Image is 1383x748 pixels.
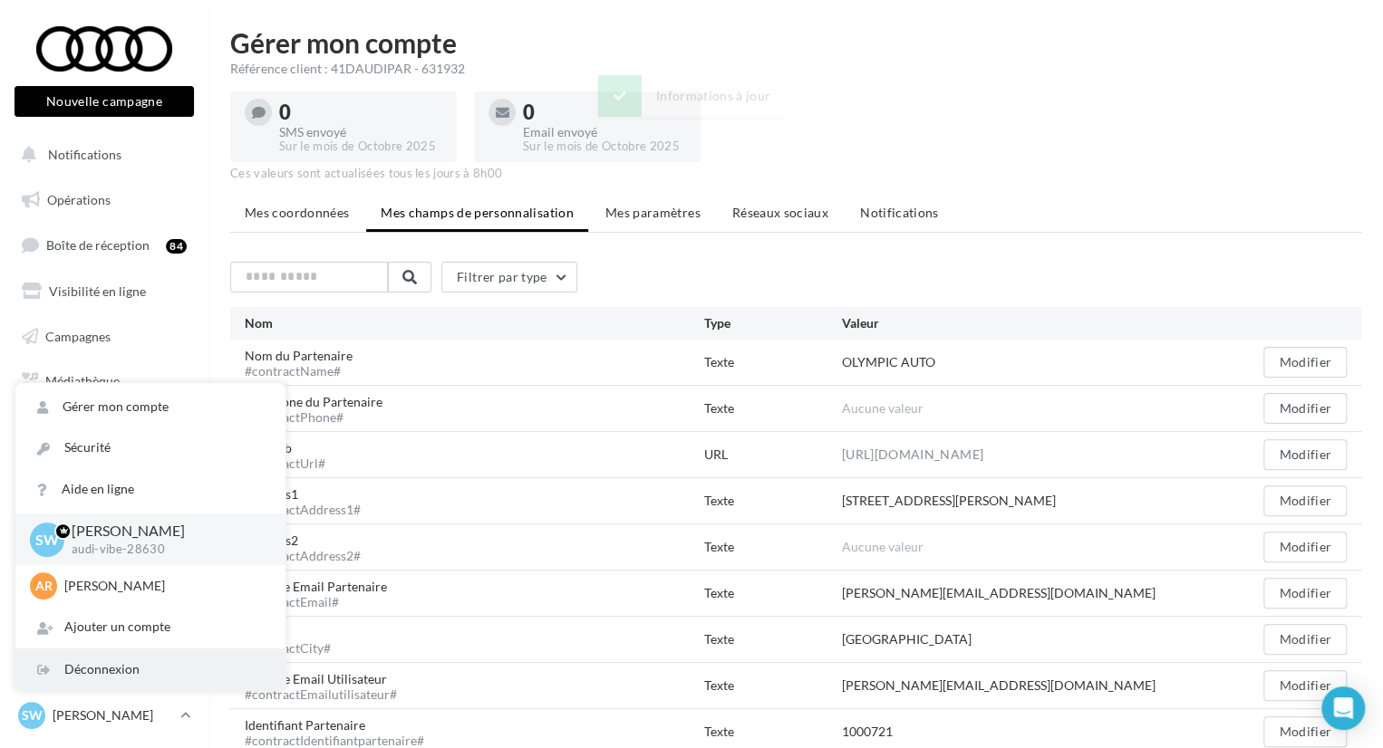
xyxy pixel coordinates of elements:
[11,136,190,174] button: Notifications
[15,698,194,733] a: SW [PERSON_NAME]
[245,532,375,562] div: Address2
[230,29,1361,56] h1: Gérer mon compte
[1263,578,1347,609] button: Modifier
[704,353,842,371] div: Texte
[1263,624,1347,655] button: Modifier
[45,373,120,388] span: Médiathèque
[245,205,349,220] span: Mes coordonnées
[704,314,842,332] div: Type
[35,529,59,550] span: SW
[1263,347,1347,378] button: Modifier
[230,60,1361,78] div: Référence client : 41DAUDIPAR - 631932
[15,649,285,690] div: Déconnexion
[245,688,397,701] div: #contractEmailutilisateur#
[1263,393,1347,424] button: Modifier
[53,706,173,724] p: [PERSON_NAME]
[842,584,1156,602] div: [PERSON_NAME][EMAIL_ADDRESS][DOMAIN_NAME]
[842,444,983,465] a: [URL][DOMAIN_NAME]
[704,723,842,741] div: Texte
[245,716,439,747] div: Identifiant Partenaire
[64,577,264,595] p: [PERSON_NAME]
[704,538,842,556] div: Texte
[245,314,704,332] div: Nom
[704,676,842,695] div: Texte
[842,400,924,416] span: Aucune valeur
[245,670,411,701] div: Adresse Email Utilisateur
[11,362,198,400] a: Médiathèque
[1263,439,1347,470] button: Modifier
[704,630,842,648] div: Texte
[72,542,256,558] p: audi-vibe-28630
[523,139,686,155] div: Sur le mois de Octobre 2025
[15,86,194,117] button: Nouvelle campagne
[245,624,345,655] div: Ville
[842,723,893,741] div: 1000721
[1263,716,1347,747] button: Modifier
[11,273,198,311] a: Visibilité en ligne
[245,393,397,424] div: Téléphone du Partenaire
[35,577,53,595] span: AR
[704,584,842,602] div: Texte
[1263,532,1347,562] button: Modifier
[11,318,198,356] a: Campagnes
[704,446,842,464] div: URL
[732,205,828,220] span: Réseaux sociaux
[47,192,111,207] span: Opérations
[279,139,442,155] div: Sur le mois de Octobre 2025
[245,578,401,609] div: Adresse Email Partenaire
[245,411,382,424] div: #contractPhone#
[842,676,1156,695] div: [PERSON_NAME][EMAIL_ADDRESS][DOMAIN_NAME]
[605,205,701,220] span: Mes paramètres
[523,102,686,122] div: 0
[1321,686,1365,730] div: Open Intercom Messenger
[279,102,442,122] div: 0
[46,237,150,253] span: Boîte de réception
[279,126,442,139] div: SMS envoyé
[245,550,361,562] div: #contractAddress2#
[245,642,331,655] div: #contractCity#
[245,485,375,516] div: Address1
[704,399,842,417] div: Texte
[11,225,198,264] a: Boîte de réception84
[72,521,256,542] p: [PERSON_NAME]
[842,314,1209,332] div: Valeur
[15,427,285,468] a: Sécurité
[11,408,198,461] a: PLV et print personnalisable
[245,439,340,470] div: Site web
[1263,485,1347,516] button: Modifier
[230,166,1361,182] div: Ces valeurs sont actualisées tous les jours à 8h00
[15,469,285,510] a: Aide en ligne
[245,596,387,609] div: #contractEmail#
[166,239,187,254] div: 84
[598,75,786,117] div: Informations à jour
[441,262,577,292] button: Filtrer par type
[11,181,198,219] a: Opérations
[860,205,939,220] span: Notifications
[15,607,285,647] div: Ajouter un compte
[15,387,285,427] a: Gérer mon compte
[523,126,686,139] div: Email envoyé
[45,328,111,343] span: Campagnes
[245,365,353,378] div: #contractName#
[1263,670,1347,701] button: Modifier
[245,347,367,378] div: Nom du Partenaire
[49,283,146,299] span: Visibilité en ligne
[842,630,972,648] div: [GEOGRAPHIC_DATA]
[22,706,43,724] span: SW
[48,147,121,162] span: Notifications
[245,503,361,516] div: #contractAddress1#
[842,353,935,371] div: OLYMPIC AUTO
[245,734,424,747] div: #contractIdentifiantpartenaire#
[704,492,842,510] div: Texte
[842,492,1056,510] div: [STREET_ADDRESS][PERSON_NAME]
[842,539,924,554] span: Aucune valeur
